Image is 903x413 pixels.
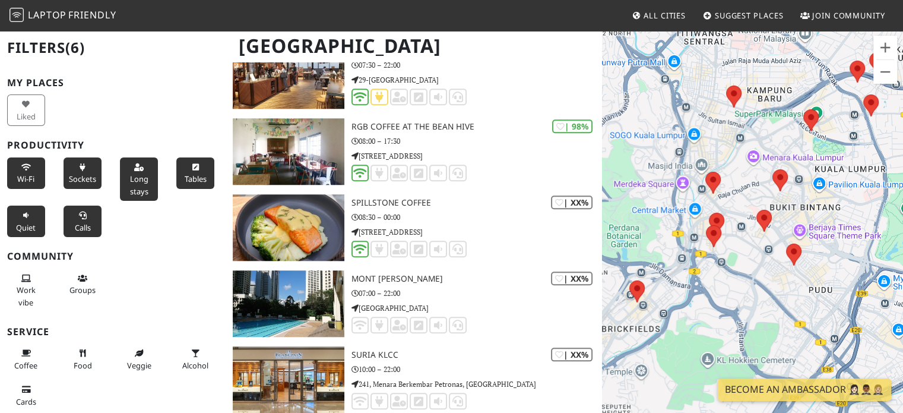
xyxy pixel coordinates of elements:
[69,174,96,184] span: Power sockets
[229,30,600,62] h1: [GEOGRAPHIC_DATA]
[551,196,593,209] div: | XX%
[176,343,214,375] button: Alcohol
[718,379,891,401] a: Become an Ambassador 🤵🏻‍♀️🤵🏾‍♂️🤵🏼‍♀️
[130,174,148,196] span: Long stays
[7,326,218,338] h3: Service
[351,302,603,314] p: [GEOGRAPHIC_DATA]
[16,222,36,233] span: Quiet
[7,140,218,151] h3: Productivity
[64,269,102,300] button: Groups
[185,174,207,184] span: Work-friendly tables
[226,270,602,337] a: Mont Kiara Pines | XX% Mont [PERSON_NAME] 07:00 – 22:00 [GEOGRAPHIC_DATA]
[64,206,102,237] button: Calls
[28,8,66,21] span: Laptop
[233,118,344,185] img: RGB Coffee at the Bean Hive
[351,135,603,147] p: 08:00 – 17:30
[551,348,593,361] div: | XX%
[17,174,34,184] span: Stable Wi-Fi
[796,5,890,26] a: Join Community
[351,379,603,390] p: 241, Menara Berkembar Petronas, [GEOGRAPHIC_DATA]
[7,77,218,89] h3: My Places
[233,346,344,413] img: Suria KLCC
[715,10,784,21] span: Suggest Places
[698,5,788,26] a: Suggest Places
[551,272,593,285] div: | XX%
[552,119,593,133] div: | 98%
[351,226,603,238] p: [STREET_ADDRESS]
[74,360,92,371] span: Food
[226,118,602,185] a: RGB Coffee at the Bean Hive | 98% RGB Coffee at the Bean Hive 08:00 – 17:30 [STREET_ADDRESS]
[226,346,602,413] a: Suria KLCC | XX% Suria KLCC 10:00 – 22:00 241, Menara Berkembar Petronas, [GEOGRAPHIC_DATA]
[127,360,151,371] span: Veggie
[7,269,45,312] button: Work vibe
[75,222,91,233] span: Video/audio calls
[7,251,218,262] h3: Community
[182,360,208,371] span: Alcohol
[64,157,102,189] button: Sockets
[873,60,897,84] button: Zoom out
[351,212,603,223] p: 08:30 – 00:00
[226,194,602,261] a: Spillstone Coffee | XX% Spillstone Coffee 08:30 – 00:00 [STREET_ADDRESS]
[351,122,603,132] h3: RGB Coffee at the Bean Hive
[9,8,24,22] img: LaptopFriendly
[16,396,36,407] span: Credit cards
[69,285,96,295] span: Group tables
[351,150,603,162] p: [STREET_ADDRESS]
[351,198,603,208] h3: Spillstone Coffee
[233,194,344,261] img: Spillstone Coffee
[7,380,45,411] button: Cards
[7,157,45,189] button: Wi-Fi
[7,30,218,66] h2: Filters
[7,343,45,375] button: Coffee
[351,350,603,360] h3: Suria KLCC
[120,157,158,201] button: Long stays
[351,364,603,375] p: 10:00 – 22:00
[351,74,603,86] p: 29-[GEOGRAPHIC_DATA]
[873,36,897,59] button: Zoom in
[14,360,37,371] span: Coffee
[17,285,36,307] span: People working
[351,274,603,284] h3: Mont [PERSON_NAME]
[120,343,158,375] button: Veggie
[7,206,45,237] button: Quiet
[233,270,344,337] img: Mont Kiara Pines
[644,10,686,21] span: All Cities
[64,343,102,375] button: Food
[68,8,116,21] span: Friendly
[627,5,690,26] a: All Cities
[351,288,603,299] p: 07:00 – 22:00
[176,157,214,189] button: Tables
[812,10,885,21] span: Join Community
[65,37,85,57] span: (6)
[9,5,116,26] a: LaptopFriendly LaptopFriendly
